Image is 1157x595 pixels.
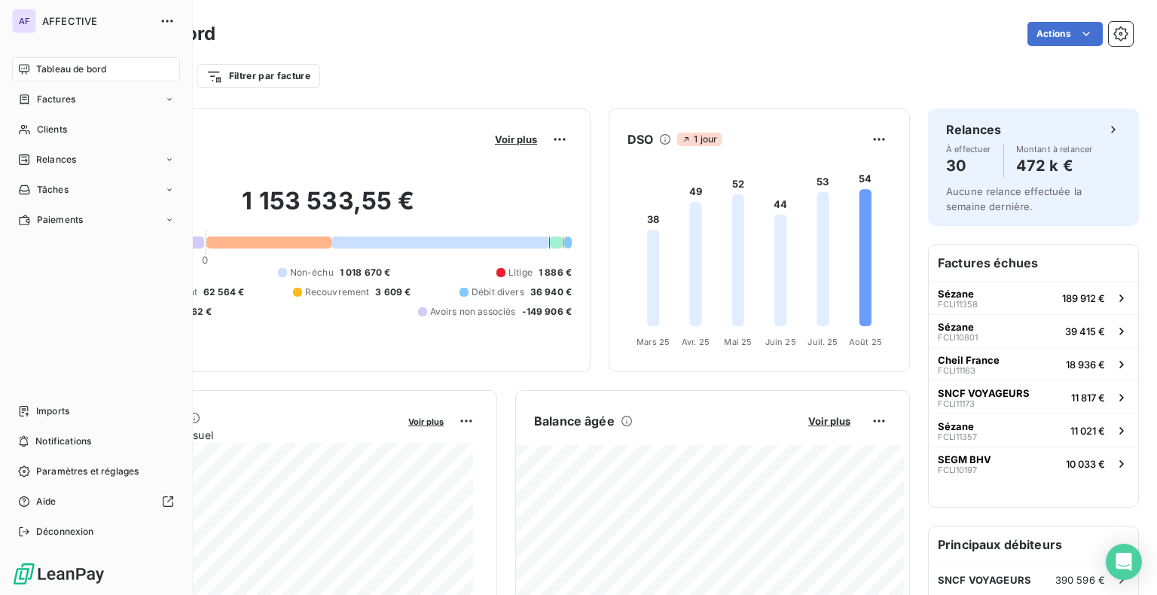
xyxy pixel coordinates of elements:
button: SNCF VOYAGEURSFCLI1117311 817 € [929,380,1138,413]
h2: 1 153 533,55 € [85,186,572,231]
span: Tableau de bord [36,63,106,76]
span: Imports [36,404,69,418]
span: SNCF VOYAGEURS [938,387,1030,399]
span: Sézane [938,321,974,333]
span: FCLI11358 [938,300,978,309]
span: Paiements [37,213,83,227]
span: FCLI11163 [938,366,975,375]
span: Aucune relance effectuée la semaine dernière. [946,185,1082,212]
span: SNCF VOYAGEURS [938,574,1031,586]
span: 1 018 670 € [340,266,391,279]
span: 39 415 € [1065,325,1105,337]
span: 62 564 € [203,285,244,299]
span: Paramètres et réglages [36,465,139,478]
span: AFFECTIVE [42,15,151,27]
span: 0 [202,254,208,266]
span: Débit divers [472,285,524,299]
span: Notifications [35,435,91,448]
span: Voir plus [408,416,444,427]
a: Imports [12,399,180,423]
span: Aide [36,495,56,508]
span: Voir plus [808,415,850,427]
span: 11 817 € [1071,392,1105,404]
img: Logo LeanPay [12,562,105,586]
span: 11 021 € [1070,425,1105,437]
span: Déconnexion [36,525,94,539]
button: Filtrer par facture [197,64,320,88]
span: 18 936 € [1066,359,1105,371]
h4: 30 [946,154,991,178]
a: Paramètres et réglages [12,459,180,484]
button: SézaneFCLI11358189 912 € [929,281,1138,314]
span: Avoirs non associés [430,305,516,319]
a: Aide [12,490,180,514]
a: Factures [12,87,180,111]
span: Tâches [37,183,69,197]
tspan: Juin 25 [765,337,796,347]
button: SEGM BHVFCLI1019710 033 € [929,447,1138,480]
h6: Principaux débiteurs [929,526,1138,563]
tspan: Juil. 25 [807,337,838,347]
span: Voir plus [495,133,537,145]
span: 10 033 € [1066,458,1105,470]
button: SézaneFCLI1080139 415 € [929,314,1138,347]
tspan: Mars 25 [637,337,670,347]
h4: 472 k € [1016,154,1093,178]
button: Cheil FranceFCLI1116318 936 € [929,347,1138,380]
span: Non-échu [290,266,334,279]
span: Recouvrement [305,285,370,299]
span: FCLI11357 [938,432,977,441]
button: SézaneFCLI1135711 021 € [929,413,1138,447]
h6: Factures échues [929,245,1138,281]
a: Clients [12,117,180,142]
span: 36 940 € [530,285,572,299]
h6: Balance âgée [534,412,615,430]
span: Montant à relancer [1016,145,1093,154]
span: À effectuer [946,145,991,154]
tspan: Mai 25 [724,337,752,347]
span: 189 912 € [1062,292,1105,304]
span: 390 596 € [1055,574,1105,586]
div: AF [12,9,36,33]
span: FCLI10197 [938,465,977,474]
span: Clients [37,123,67,136]
a: Relances [12,148,180,172]
tspan: Août 25 [849,337,882,347]
button: Voir plus [804,414,855,428]
span: 1 886 € [539,266,572,279]
span: Chiffre d'affaires mensuel [85,427,398,443]
div: Open Intercom Messenger [1106,544,1142,580]
span: FCLI11173 [938,399,975,408]
span: 3 609 € [375,285,411,299]
a: Tâches [12,178,180,202]
span: Litige [508,266,533,279]
span: -149 906 € [522,305,572,319]
a: Paiements [12,208,180,232]
button: Voir plus [404,414,448,428]
button: Actions [1027,22,1103,46]
button: Voir plus [490,133,542,146]
a: Tableau de bord [12,57,180,81]
span: Sézane [938,288,974,300]
span: Relances [36,153,76,166]
span: Cheil France [938,354,1000,366]
span: FCLI10801 [938,333,978,342]
span: 1 jour [677,133,722,146]
span: Sézane [938,420,974,432]
span: SEGM BHV [938,453,991,465]
h6: DSO [627,130,653,148]
h6: Relances [946,121,1001,139]
tspan: Avr. 25 [682,337,710,347]
span: Factures [37,93,75,106]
